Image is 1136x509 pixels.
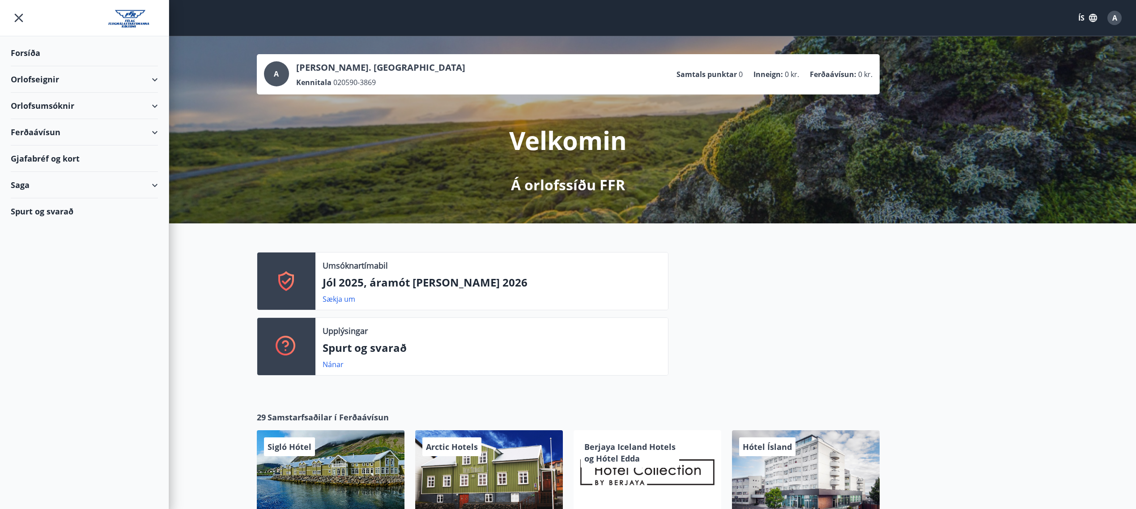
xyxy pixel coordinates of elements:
span: Hótel Ísland [743,441,792,452]
span: 0 [739,69,743,79]
span: Samstarfsaðilar í Ferðaávísun [268,411,389,423]
button: A [1104,7,1125,29]
p: Samtals punktar [676,69,737,79]
span: Berjaya Iceland Hotels og Hótel Edda [584,441,676,464]
a: Nánar [323,359,344,369]
button: menu [11,10,27,26]
div: Gjafabréf og kort [11,145,158,172]
p: [PERSON_NAME]. [GEOGRAPHIC_DATA] [296,61,465,74]
div: Spurt og svarað [11,198,158,224]
span: 29 [257,411,266,423]
span: 020590-3869 [333,77,376,87]
a: Sækja um [323,294,355,304]
p: Velkomin [509,123,627,157]
p: Jól 2025, áramót [PERSON_NAME] 2026 [323,275,661,290]
div: Orlofsumsóknir [11,93,158,119]
p: Ferðaávísun : [810,69,856,79]
span: 0 kr. [858,69,872,79]
p: Kennitala [296,77,332,87]
span: Sigló Hótel [268,441,311,452]
button: ÍS [1073,10,1102,26]
p: Inneign : [753,69,783,79]
span: A [1112,13,1117,23]
div: Saga [11,172,158,198]
div: Forsíða [11,40,158,66]
div: Ferðaávísun [11,119,158,145]
p: Á orlofssíðu FFR [511,175,625,195]
span: 0 kr. [785,69,799,79]
p: Spurt og svarað [323,340,661,355]
span: Arctic Hotels [426,441,478,452]
p: Umsóknartímabil [323,260,388,271]
div: Orlofseignir [11,66,158,93]
span: A [274,69,279,79]
img: union_logo [108,10,158,28]
p: Upplýsingar [323,325,368,337]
